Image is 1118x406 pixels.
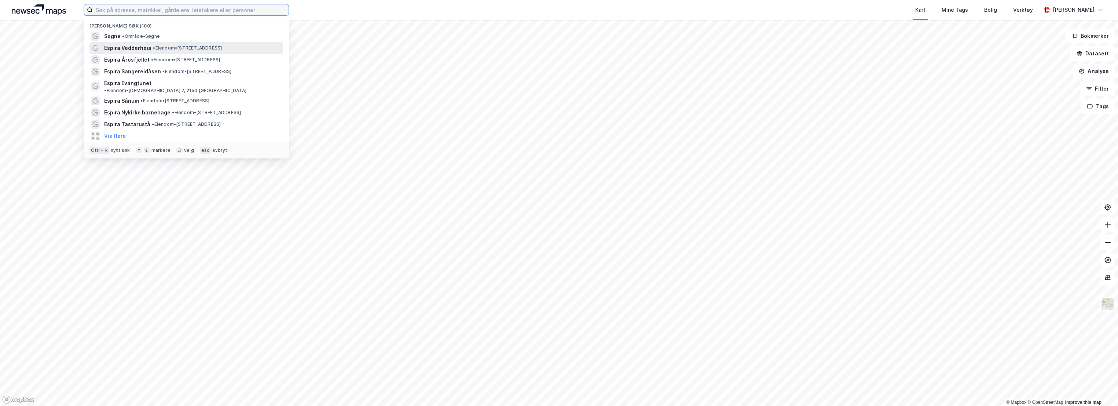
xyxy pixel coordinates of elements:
[1006,400,1026,405] a: Mapbox
[1073,64,1115,78] button: Analyse
[942,6,968,14] div: Mine Tags
[1080,81,1115,96] button: Filter
[104,79,151,88] span: Espira Evangtunet
[104,32,121,41] span: Søgne
[162,69,231,74] span: Eiendom • [STREET_ADDRESS]
[162,69,165,74] span: •
[93,4,289,15] input: Søk på adresse, matrikkel, gårdeiere, leietakere eller personer
[151,57,153,62] span: •
[1081,371,1118,406] iframe: Chat Widget
[122,33,160,39] span: Område • Søgne
[1065,400,1101,405] a: Improve this map
[12,4,66,15] img: logo.a4113a55bc3d86da70a041830d287a7e.svg
[915,6,925,14] div: Kart
[153,45,155,51] span: •
[140,98,209,104] span: Eiendom • [STREET_ADDRESS]
[1081,371,1118,406] div: Kontrollprogram for chat
[1053,6,1095,14] div: [PERSON_NAME]
[200,147,211,154] div: esc
[1066,29,1115,43] button: Bokmerker
[172,110,174,115] span: •
[1027,400,1063,405] a: OpenStreetMap
[1013,6,1033,14] div: Verktøy
[111,147,130,153] div: nytt søk
[104,67,161,76] span: Espira Sangereidåsen
[122,33,124,39] span: •
[1070,46,1115,61] button: Datasett
[151,57,220,63] span: Eiendom • [STREET_ADDRESS]
[1101,297,1115,311] img: Z
[1081,99,1115,114] button: Tags
[104,55,150,64] span: Espira Årosfjellet
[151,147,171,153] div: markere
[104,132,126,140] button: Vis flere
[104,88,106,93] span: •
[89,147,109,154] div: Ctrl + k
[104,88,246,94] span: Eiendom • [DEMOGRAPHIC_DATA] 2, 2150 [GEOGRAPHIC_DATA]
[984,6,997,14] div: Bolig
[152,121,221,127] span: Eiendom • [STREET_ADDRESS]
[184,147,194,153] div: velg
[104,96,139,105] span: Espira Sånum
[153,45,222,51] span: Eiendom • [STREET_ADDRESS]
[152,121,154,127] span: •
[140,98,143,103] span: •
[84,17,289,30] div: [PERSON_NAME] søk (100)
[2,395,34,404] a: Mapbox homepage
[104,120,150,129] span: Espira Tastarustå
[212,147,227,153] div: avbryt
[104,44,151,52] span: Espira Vedderheia
[172,110,241,116] span: Eiendom • [STREET_ADDRESS]
[104,108,171,117] span: Espira Nykirke barnehage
